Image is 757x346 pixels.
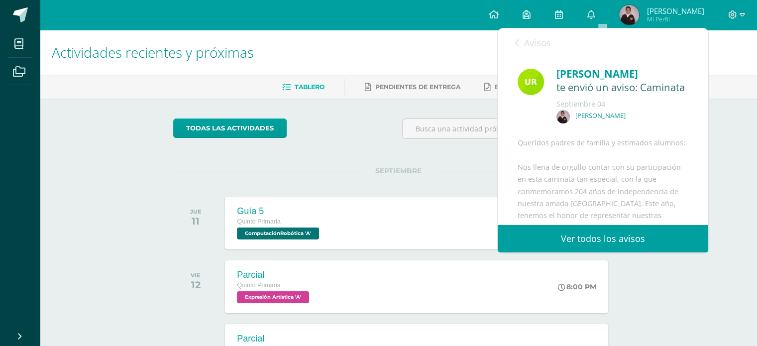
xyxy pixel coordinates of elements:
div: Parcial [237,270,312,280]
img: bf3a14408436a64e350e2778d1b6dde3.png [556,110,570,123]
span: Actividades recientes y próximas [52,43,254,62]
span: Mi Perfil [647,15,704,23]
div: JUE [190,208,202,215]
a: Entregadas [484,79,539,95]
span: Pendientes de entrega [375,83,460,91]
div: Parcial [237,334,320,344]
div: 8:00 PM [558,282,596,291]
input: Busca una actividad próxima aquí... [403,119,623,138]
div: 11 [190,215,202,227]
span: Entregadas [495,83,539,91]
img: f6372e0dfd6962eba09be3e2d0b368df.png [619,5,639,25]
div: Septiembre 04 [556,99,688,109]
a: Pendientes de entrega [365,79,460,95]
a: Tablero [282,79,324,95]
span: Avisos [524,37,551,49]
p: [PERSON_NAME] [575,112,626,120]
a: todas las Actividades [173,118,287,138]
span: Tablero [295,83,324,91]
div: te envió un aviso: Caminata [556,82,688,94]
span: SEPTIEMBRE [359,166,437,175]
div: VIE [191,272,201,279]
div: 12 [191,279,201,291]
span: Expresión Artística 'A' [237,291,309,303]
span: Quinto Primaria [237,282,281,289]
span: ComputaciónRobótica 'A' [237,228,319,239]
img: b26c9f858939c81e3582dc868291869f.png [518,69,544,95]
div: [PERSON_NAME] [556,66,688,82]
span: [PERSON_NAME] [647,6,704,16]
div: Guía 5 [237,206,322,217]
a: Ver todos los avisos [498,225,708,252]
span: Quinto Primaria [237,218,281,225]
